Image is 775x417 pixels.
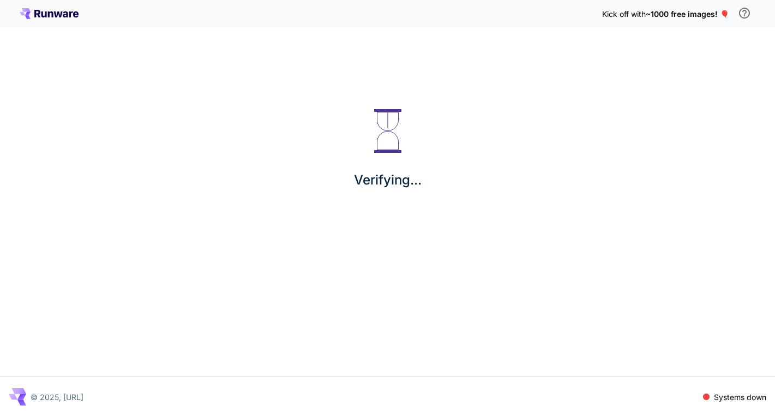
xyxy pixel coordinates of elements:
button: In order to qualify for free credit, you need to sign up with a business email address and click ... [734,2,755,24]
span: ~1000 free images! 🎈 [646,9,729,19]
p: Systems down [714,391,766,403]
p: Verifying... [354,170,422,190]
span: Kick off with [602,9,646,19]
p: © 2025, [URL] [31,391,83,403]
